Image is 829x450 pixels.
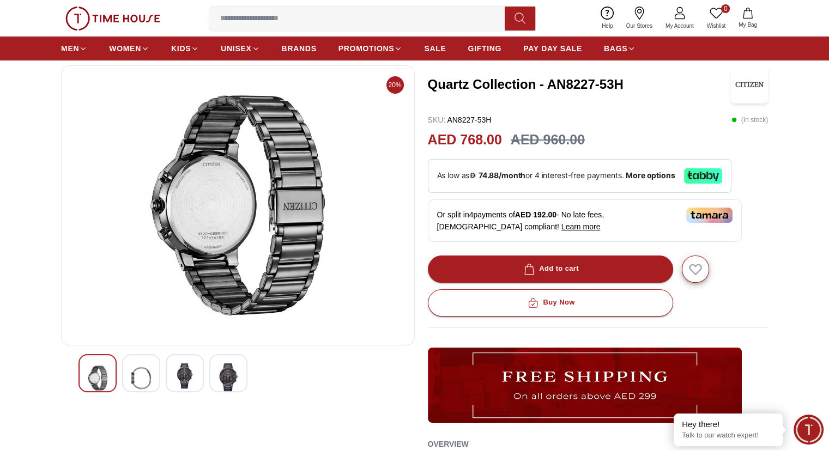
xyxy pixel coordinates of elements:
[428,199,742,242] div: Or split in 4 payments of - No late fees, [DEMOGRAPHIC_DATA] compliant!
[468,39,501,58] a: GIFTING
[109,39,149,58] a: WOMEN
[522,263,579,275] div: Add to cart
[731,65,768,104] img: Quartz Collection - AN8227-53H
[424,43,446,54] span: SALE
[424,39,446,58] a: SALE
[721,4,730,13] span: 0
[428,348,742,423] img: ...
[561,222,601,231] span: Learn more
[703,22,730,30] span: Wishlist
[794,415,824,445] div: Chat Widget
[109,43,141,54] span: WOMEN
[61,39,87,58] a: MEN
[731,114,768,125] p: ( In stock )
[732,5,764,31] button: My Bag
[604,39,636,58] a: BAGS
[604,43,627,54] span: BAGS
[595,4,620,32] a: Help
[734,21,761,29] span: My Bag
[515,210,556,219] span: AED 192.00
[219,363,238,393] img: Quartz Collection - AN8227-53H
[686,208,733,223] img: Tamara
[338,43,395,54] span: PROMOTIONS
[428,130,502,150] h2: AED 768.00
[221,39,259,58] a: UNISEX
[682,419,774,430] div: Hey there!
[428,289,673,317] button: Buy Now
[523,43,582,54] span: PAY DAY SALE
[88,363,107,393] img: Quartz Collection - AN8227-53H
[386,76,404,94] span: 20%
[171,39,199,58] a: KIDS
[428,115,446,124] span: SKU :
[282,43,317,54] span: BRANDS
[468,43,501,54] span: GIFTING
[682,431,774,440] p: Talk to our watch expert!
[428,114,492,125] p: AN8227-53H
[221,43,251,54] span: UNISEX
[700,4,732,32] a: 0Wishlist
[523,39,582,58] a: PAY DAY SALE
[65,7,160,31] img: ...
[61,43,79,54] span: MEN
[428,256,673,283] button: Add to cart
[661,22,698,30] span: My Account
[175,363,195,388] img: Quartz Collection - AN8227-53H
[282,39,317,58] a: BRANDS
[525,296,574,309] div: Buy Now
[597,22,618,30] span: Help
[338,39,403,58] a: PROMOTIONS
[70,75,406,336] img: Quartz Collection - AN8227-53H
[622,22,657,30] span: Our Stores
[131,363,151,393] img: Quartz Collection - AN8227-53H
[511,130,585,150] h3: AED 960.00
[620,4,659,32] a: Our Stores
[171,43,191,54] span: KIDS
[428,76,731,93] h3: Quartz Collection - AN8227-53H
